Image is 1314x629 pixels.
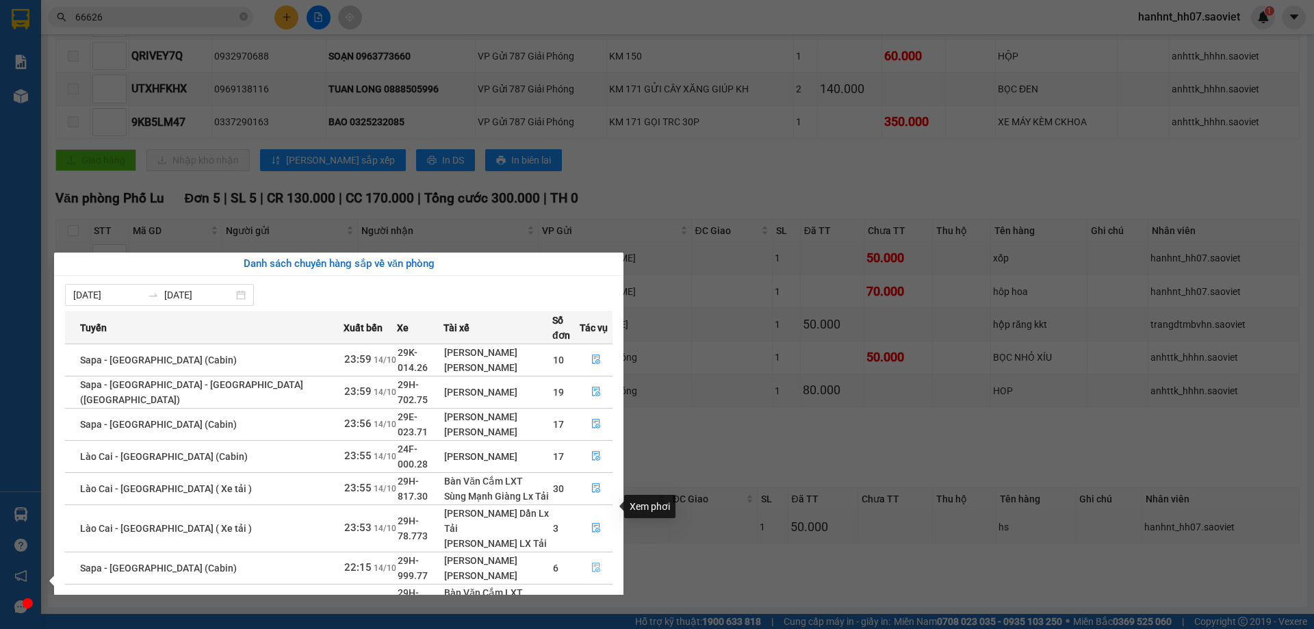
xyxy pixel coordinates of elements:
span: Tác vụ [580,320,608,335]
div: Bàn Văn Cắm LXT [444,585,552,600]
span: 6 [553,563,558,574]
div: [PERSON_NAME] [444,409,552,424]
span: 23:55 [344,593,372,606]
span: file-done [591,483,601,494]
span: 3 [553,523,558,534]
span: 29H-78.773 [398,587,428,613]
span: 29H-78.773 [398,515,428,541]
span: 14/10 [374,524,396,533]
span: 24F-000.28 [398,444,428,470]
div: [PERSON_NAME] [444,360,552,375]
button: file-done [580,557,612,579]
span: Lào Cai - [GEOGRAPHIC_DATA] (Cabin) [80,451,248,462]
div: Sùng Mạnh Giàng Lx Tải [444,489,552,504]
button: file-done [580,517,612,539]
span: 29K-014.26 [398,347,428,373]
span: Sapa - [GEOGRAPHIC_DATA] - [GEOGRAPHIC_DATA] ([GEOGRAPHIC_DATA]) [80,379,303,405]
span: 23:55 [344,450,372,462]
span: 23:59 [344,385,372,398]
span: Tài xế [443,320,469,335]
div: [PERSON_NAME] [444,385,552,400]
div: [PERSON_NAME] LX Tải [444,536,552,551]
span: 29H-702.75 [398,379,428,405]
span: 29E-023.71 [398,411,428,437]
button: file-done [580,478,612,500]
div: Danh sách chuyến hàng sắp về văn phòng [65,256,613,272]
input: Từ ngày [73,287,142,303]
span: 23:56 [344,418,372,430]
span: Lào Cai - [GEOGRAPHIC_DATA] ( Xe tải ) [80,595,252,606]
span: to [148,290,159,300]
button: file-done [580,413,612,435]
input: Đến ngày [164,287,233,303]
span: Lào Cai - [GEOGRAPHIC_DATA] ( Xe tải ) [80,523,252,534]
span: 14/10 [374,563,396,573]
div: Bàn Văn Cắm LXT [444,474,552,489]
span: Xuất bến [344,320,383,335]
span: 30 [553,483,564,494]
span: 23:53 [344,522,372,534]
span: Sapa - [GEOGRAPHIC_DATA] (Cabin) [80,419,237,430]
span: Lào Cai - [GEOGRAPHIC_DATA] ( Xe tải ) [80,483,252,494]
span: Sapa - [GEOGRAPHIC_DATA] (Cabin) [80,563,237,574]
span: 23:59 [344,353,372,365]
span: file-done [591,563,601,574]
div: [PERSON_NAME] [444,424,552,439]
button: file-done [580,349,612,371]
span: 10 [553,355,564,365]
span: Xe [397,320,409,335]
span: 23:55 [344,482,372,494]
span: file-done [591,523,601,534]
span: file-done [591,387,601,398]
span: 14/10 [374,355,396,365]
span: Số đơn [552,313,579,343]
span: 14/10 [374,387,396,397]
span: 17 [553,419,564,430]
div: [PERSON_NAME] Dần Lx Tải [444,506,552,536]
div: Xem phơi [624,495,675,518]
span: file-done [591,419,601,430]
div: [PERSON_NAME] [444,568,552,583]
span: file-done [591,451,601,462]
span: file-done [591,355,601,365]
span: 6 [553,595,558,606]
span: 14/10 [374,452,396,461]
button: file-done [580,589,612,611]
span: Sapa - [GEOGRAPHIC_DATA] (Cabin) [80,355,237,365]
span: swap-right [148,290,159,300]
span: 29H-999.77 [398,555,428,581]
span: 22:15 [344,561,372,574]
span: 14/10 [374,484,396,493]
span: 14/10 [374,420,396,429]
span: 19 [553,387,564,398]
div: [PERSON_NAME] [444,553,552,568]
span: 17 [553,451,564,462]
div: [PERSON_NAME] [444,345,552,360]
button: file-done [580,446,612,467]
span: Tuyến [80,320,107,335]
span: 29H-817.30 [398,476,428,502]
div: [PERSON_NAME] [444,449,552,464]
button: file-done [580,381,612,403]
